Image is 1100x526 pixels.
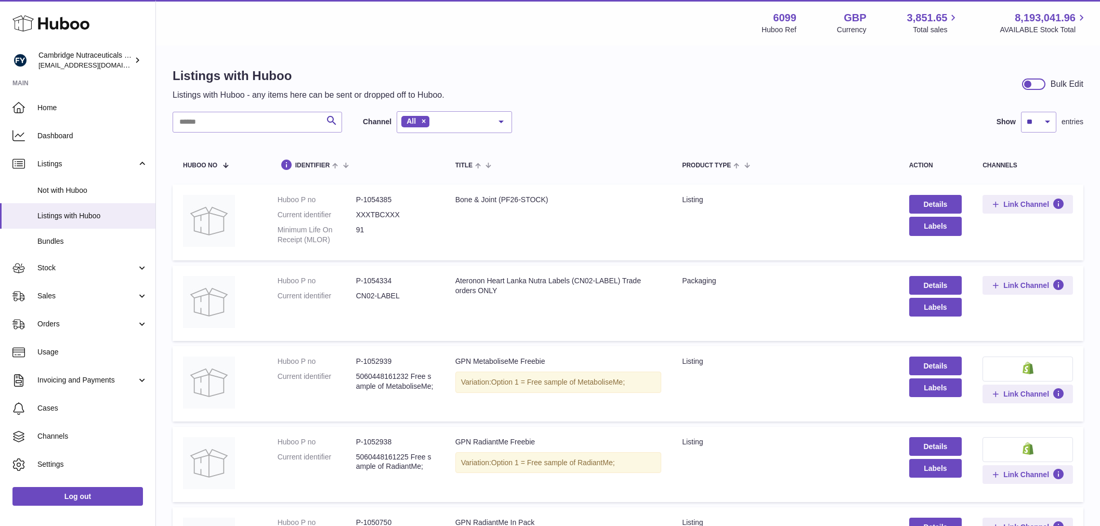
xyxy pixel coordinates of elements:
[278,276,356,286] dt: Huboo P no
[909,195,962,214] a: Details
[407,117,416,125] span: All
[278,291,356,301] dt: Current identifier
[37,263,137,273] span: Stock
[37,431,148,441] span: Channels
[455,276,661,296] div: Ateronon Heart Lanka Nutra Labels (CN02-LABEL) Trade orders ONLY
[907,11,960,35] a: 3,851.65 Total sales
[1062,117,1083,127] span: entries
[682,276,888,286] div: packaging
[183,162,217,169] span: Huboo no
[909,162,962,169] div: action
[363,117,391,127] label: Channel
[356,225,435,245] dd: 91
[837,25,867,35] div: Currency
[356,291,435,301] dd: CN02-LABEL
[455,372,661,393] div: Variation:
[37,131,148,141] span: Dashboard
[37,186,148,195] span: Not with Huboo
[1000,11,1088,35] a: 8,193,041.96 AVAILABLE Stock Total
[1003,281,1049,290] span: Link Channel
[183,195,235,247] img: Bone & Joint (PF26-STOCK)
[356,195,435,205] dd: P-1054385
[37,291,137,301] span: Sales
[1023,362,1033,374] img: shopify-small.png
[909,276,962,295] a: Details
[356,437,435,447] dd: P-1052938
[278,195,356,205] dt: Huboo P no
[37,159,137,169] span: Listings
[909,459,962,478] button: Labels
[455,195,661,205] div: Bone & Joint (PF26-STOCK)
[682,357,888,366] div: listing
[183,276,235,328] img: Ateronon Heart Lanka Nutra Labels (CN02-LABEL) Trade orders ONLY
[455,162,473,169] span: title
[1023,442,1033,455] img: shopify-small.png
[183,357,235,409] img: GPN MetaboliseMe Freebie
[983,385,1073,403] button: Link Channel
[682,437,888,447] div: listing
[37,403,148,413] span: Cases
[37,103,148,113] span: Home
[278,437,356,447] dt: Huboo P no
[682,195,888,205] div: listing
[455,357,661,366] div: GPN MetaboliseMe Freebie
[173,68,444,84] h1: Listings with Huboo
[909,298,962,317] button: Labels
[278,225,356,245] dt: Minimum Life On Receipt (MLOR)
[278,452,356,472] dt: Current identifier
[12,52,28,68] img: huboo@camnutra.com
[997,117,1016,127] label: Show
[909,378,962,397] button: Labels
[983,465,1073,484] button: Link Channel
[491,378,625,386] span: Option 1 = Free sample of MetaboliseMe;
[913,25,959,35] span: Total sales
[1051,78,1083,90] div: Bulk Edit
[37,211,148,221] span: Listings with Huboo
[295,162,330,169] span: identifier
[278,210,356,220] dt: Current identifier
[356,372,435,391] dd: 5060448161232 Free sample of MetaboliseMe;
[278,357,356,366] dt: Huboo P no
[356,357,435,366] dd: P-1052939
[37,236,148,246] span: Bundles
[909,357,962,375] a: Details
[1003,470,1049,479] span: Link Channel
[37,375,137,385] span: Invoicing and Payments
[844,11,866,25] strong: GBP
[983,276,1073,295] button: Link Channel
[491,458,615,467] span: Option 1 = Free sample of RadiantMe;
[907,11,948,25] span: 3,851.65
[173,89,444,101] p: Listings with Huboo - any items here can be sent or dropped off to Huboo.
[773,11,796,25] strong: 6099
[38,61,153,69] span: [EMAIL_ADDRESS][DOMAIN_NAME]
[356,276,435,286] dd: P-1054334
[12,487,143,506] a: Log out
[37,319,137,329] span: Orders
[37,347,148,357] span: Usage
[1000,25,1088,35] span: AVAILABLE Stock Total
[455,437,661,447] div: GPN RadiantMe Freebie
[682,162,731,169] span: Product Type
[1015,11,1076,25] span: 8,193,041.96
[1003,389,1049,399] span: Link Channel
[356,452,435,472] dd: 5060448161225 Free sample of RadiantMe;
[983,162,1073,169] div: channels
[37,459,148,469] span: Settings
[1003,200,1049,209] span: Link Channel
[455,452,661,474] div: Variation:
[356,210,435,220] dd: XXXTBCXXX
[762,25,796,35] div: Huboo Ref
[983,195,1073,214] button: Link Channel
[183,437,235,489] img: GPN RadiantMe Freebie
[909,437,962,456] a: Details
[278,372,356,391] dt: Current identifier
[909,217,962,235] button: Labels
[38,50,132,70] div: Cambridge Nutraceuticals Ltd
